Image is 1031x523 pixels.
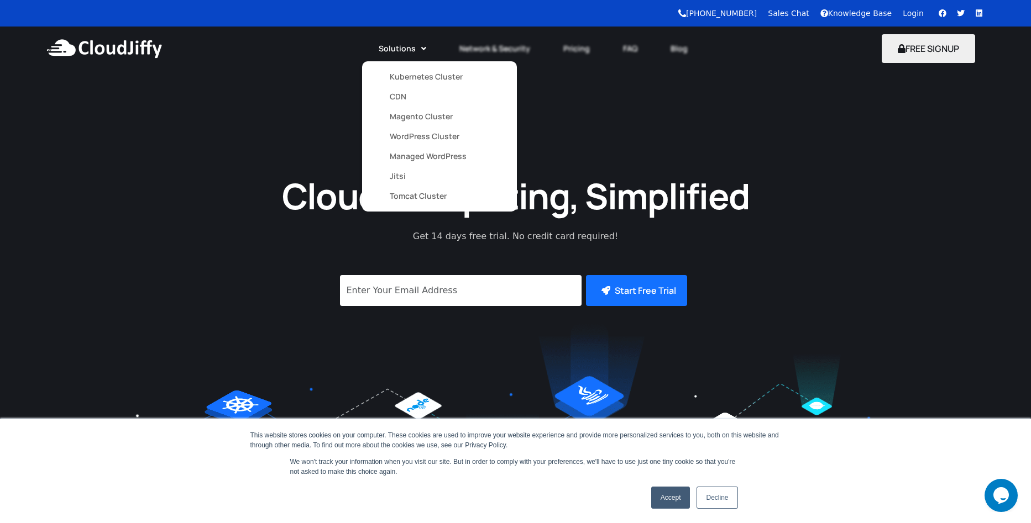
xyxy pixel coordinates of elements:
[678,9,757,18] a: [PHONE_NUMBER]
[390,67,489,87] a: Kubernetes Cluster
[390,146,489,166] a: Managed WordPress
[768,9,809,18] a: Sales Chat
[654,36,704,61] a: Blog
[390,107,489,126] a: Magento Cluster
[882,43,975,55] a: FREE SIGNUP
[267,173,765,219] h1: Cloud Computing, Simplified
[390,126,489,146] a: WordPress Cluster
[903,9,924,18] a: Login
[882,34,975,63] button: FREE SIGNUP
[390,166,489,186] a: Jitsi
[340,275,582,306] input: Enter Your Email Address
[443,36,547,61] a: Network & Security
[985,479,1020,512] iframe: chat widget
[390,186,489,206] a: Tomcat Cluster
[362,36,443,61] a: Solutions
[651,487,690,509] a: Accept
[697,487,737,509] a: Decline
[820,9,892,18] a: Knowledge Base
[547,36,606,61] a: Pricing
[364,230,668,243] p: Get 14 days free trial. No credit card required!
[390,87,489,107] a: CDN
[250,430,781,450] div: This website stores cookies on your computer. These cookies are used to improve your website expe...
[606,36,654,61] a: FAQ
[586,275,687,306] button: Start Free Trial
[290,457,741,477] p: We won't track your information when you visit our site. But in order to comply with your prefere...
